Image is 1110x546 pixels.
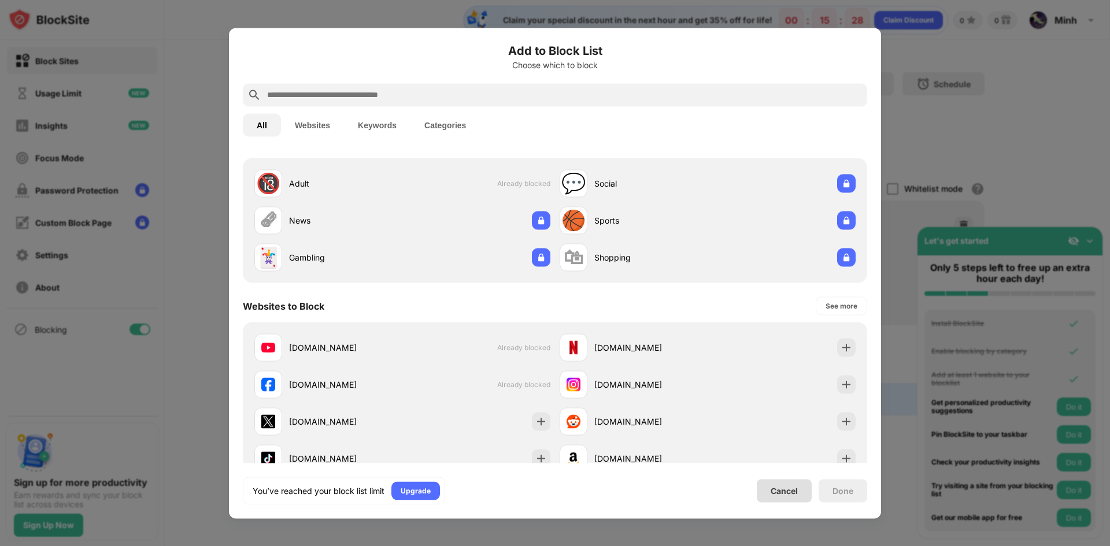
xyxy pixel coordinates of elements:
[261,414,275,428] img: favicons
[261,377,275,391] img: favicons
[497,343,550,352] span: Already blocked
[289,214,402,226] div: News
[594,214,708,226] div: Sports
[243,42,867,59] h6: Add to Block List
[289,341,402,354] div: [DOMAIN_NAME]
[567,451,580,465] img: favicons
[243,113,281,136] button: All
[256,246,280,269] div: 🃏
[594,177,708,190] div: Social
[832,486,853,495] div: Done
[497,179,550,188] span: Already blocked
[567,340,580,354] img: favicons
[281,113,344,136] button: Websites
[401,485,431,496] div: Upgrade
[410,113,480,136] button: Categories
[258,209,278,232] div: 🗞
[289,378,402,391] div: [DOMAIN_NAME]
[253,485,384,496] div: You’ve reached your block list limit
[567,377,580,391] img: favicons
[594,251,708,263] div: Shopping
[561,209,586,232] div: 🏀
[561,172,586,195] div: 💬
[243,300,324,311] div: Websites to Block
[247,88,261,102] img: search.svg
[289,251,402,263] div: Gambling
[256,172,280,195] div: 🔞
[564,246,583,269] div: 🛍
[497,380,550,389] span: Already blocked
[261,340,275,354] img: favicons
[771,486,798,496] div: Cancel
[594,341,708,354] div: [DOMAIN_NAME]
[261,451,275,465] img: favicons
[594,378,708,391] div: [DOMAIN_NAME]
[289,415,402,428] div: [DOMAIN_NAME]
[243,60,867,69] div: Choose which to block
[594,415,708,428] div: [DOMAIN_NAME]
[826,300,857,311] div: See more
[594,452,708,465] div: [DOMAIN_NAME]
[344,113,410,136] button: Keywords
[567,414,580,428] img: favicons
[289,452,402,465] div: [DOMAIN_NAME]
[289,177,402,190] div: Adult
